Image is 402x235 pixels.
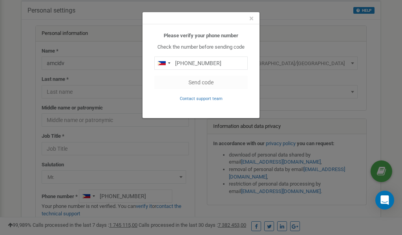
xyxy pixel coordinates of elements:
[249,15,254,23] button: Close
[154,76,248,89] button: Send code
[180,96,223,101] small: Contact support team
[375,191,394,209] div: Open Intercom Messenger
[164,33,238,38] b: Please verify your phone number
[154,56,248,70] input: 0905 123 4567
[180,95,223,101] a: Contact support team
[155,57,173,69] div: Telephone country code
[249,14,254,23] span: ×
[154,44,248,51] p: Check the number before sending code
